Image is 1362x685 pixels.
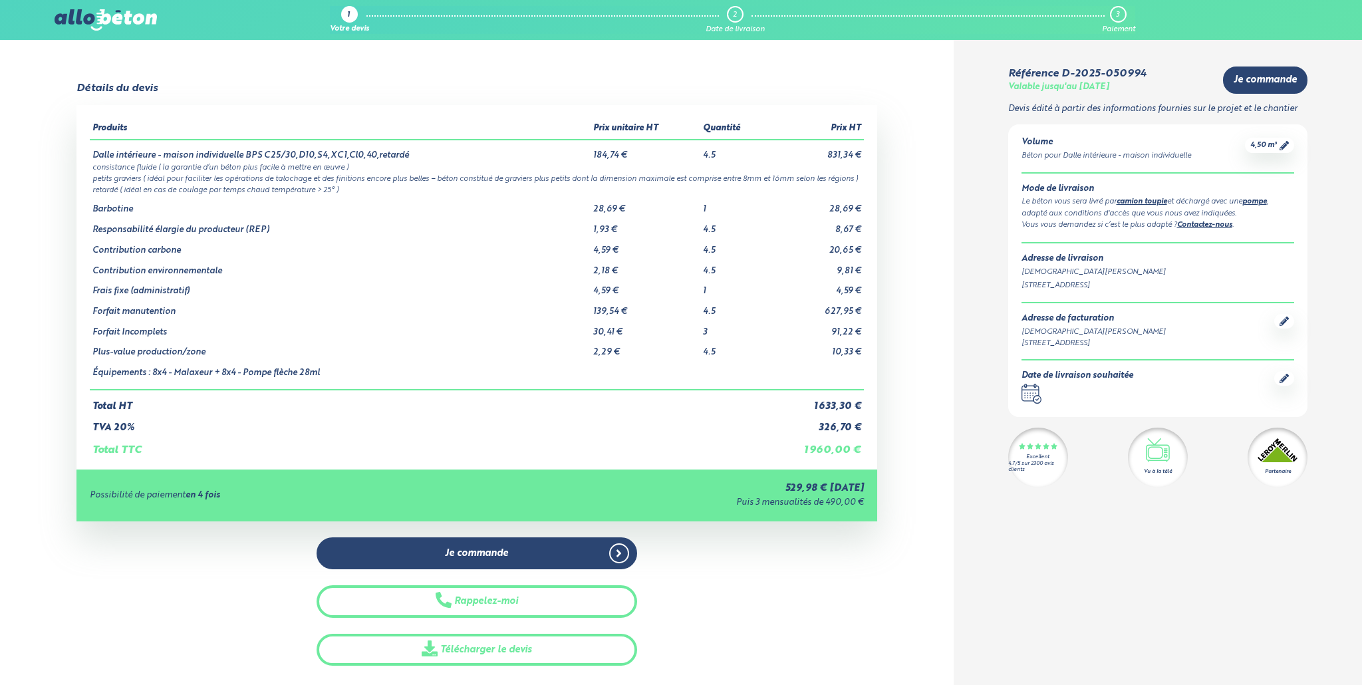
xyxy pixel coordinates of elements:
[1008,461,1068,473] div: 4.7/5 sur 2300 avis clients
[1008,104,1308,114] p: Devis édité à partir des informations fournies sur le projet et le chantier
[445,548,508,559] span: Je commande
[1008,68,1147,80] div: Référence D-2025-050994
[90,172,864,184] td: petits graviers ( idéal pour faciliter les opérations de talochage et des finitions encore plus b...
[1021,371,1133,381] div: Date de livraison souhaitée
[591,235,700,256] td: 4,59 €
[330,6,369,34] a: 1 Votre devis
[90,184,864,195] td: retardé ( idéal en cas de coulage par temps chaud température > 25° )
[767,297,864,317] td: 627,95 €
[700,317,767,338] td: 3
[767,235,864,256] td: 20,65 €
[90,118,591,140] th: Produits
[700,140,767,161] td: 4.5
[1116,11,1119,19] div: 3
[591,317,700,338] td: 30,41 €
[706,6,765,34] a: 2 Date de livraison
[767,434,864,456] td: 1 960,00 €
[90,235,591,256] td: Contribution carbone
[90,358,591,390] td: Équipements : 8x4 - Malaxeur + 8x4 - Pompe flèche 28ml
[1021,327,1166,338] div: [DEMOGRAPHIC_DATA][PERSON_NAME]
[700,276,767,297] td: 1
[700,256,767,277] td: 4.5
[767,412,864,434] td: 326,70 €
[1117,198,1167,205] a: camion toupie
[1008,82,1109,92] div: Valable jusqu'au [DATE]
[700,235,767,256] td: 4.5
[767,140,864,161] td: 831,34 €
[90,276,591,297] td: Frais fixe (administratif)
[1021,280,1295,291] div: [STREET_ADDRESS]
[90,434,767,456] td: Total TTC
[1021,219,1295,231] div: Vous vous demandez si c’est le plus adapté ? .
[733,11,737,19] div: 2
[76,82,158,94] div: Détails du devis
[1244,633,1347,670] iframe: Help widget launcher
[1177,221,1232,229] a: Contactez-nous
[1234,74,1297,86] span: Je commande
[90,161,864,172] td: consistance fluide ( la garantie d’un béton plus facile à mettre en œuvre )
[700,337,767,358] td: 4.5
[767,118,864,140] th: Prix HT
[90,390,767,412] td: Total HT
[90,140,591,161] td: Dalle intérieure - maison individuelle BPS C25/30,D10,S4,XC1,Cl0,40,retardé
[1021,196,1295,219] div: Le béton vous sera livré par et déchargé avec une , adapté aux conditions d'accès que vous nous a...
[1144,468,1172,476] div: Vu à la télé
[767,317,864,338] td: 91,22 €
[90,491,481,501] div: Possibilité de paiement
[481,498,864,508] div: Puis 3 mensualités de 490,00 €
[767,337,864,358] td: 10,33 €
[1223,67,1307,94] a: Je commande
[767,256,864,277] td: 9,81 €
[90,317,591,338] td: Forfait Incomplets
[1026,454,1049,460] div: Excellent
[330,25,369,34] div: Votre devis
[90,194,591,215] td: Barbotine
[700,194,767,215] td: 1
[317,585,637,618] button: Rappelez-moi
[90,256,591,277] td: Contribution environnementale
[1021,254,1295,264] div: Adresse de livraison
[481,483,864,494] div: 529,98 € [DATE]
[700,215,767,235] td: 4.5
[706,25,765,34] div: Date de livraison
[767,276,864,297] td: 4,59 €
[767,215,864,235] td: 8,67 €
[591,118,700,140] th: Prix unitaire HT
[591,256,700,277] td: 2,18 €
[1021,314,1166,324] div: Adresse de facturation
[591,276,700,297] td: 4,59 €
[1242,198,1267,205] a: pompe
[591,337,700,358] td: 2,29 €
[767,390,864,412] td: 1 633,30 €
[317,634,637,666] a: Télécharger le devis
[186,491,220,499] strong: en 4 fois
[591,140,700,161] td: 184,74 €
[591,297,700,317] td: 139,54 €
[700,297,767,317] td: 4.5
[90,337,591,358] td: Plus-value production/zone
[1021,338,1166,349] div: [STREET_ADDRESS]
[1102,25,1135,34] div: Paiement
[767,194,864,215] td: 28,69 €
[1021,138,1191,148] div: Volume
[591,215,700,235] td: 1,93 €
[1021,267,1295,278] div: [DEMOGRAPHIC_DATA][PERSON_NAME]
[55,9,157,31] img: allobéton
[1021,184,1295,194] div: Mode de livraison
[90,215,591,235] td: Responsabilité élargie du producteur (REP)
[317,537,637,570] a: Je commande
[591,194,700,215] td: 28,69 €
[700,118,767,140] th: Quantité
[1021,150,1191,162] div: Béton pour Dalle intérieure - maison individuelle
[347,11,350,20] div: 1
[1102,6,1135,34] a: 3 Paiement
[90,412,767,434] td: TVA 20%
[1265,468,1291,476] div: Partenaire
[90,297,591,317] td: Forfait manutention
